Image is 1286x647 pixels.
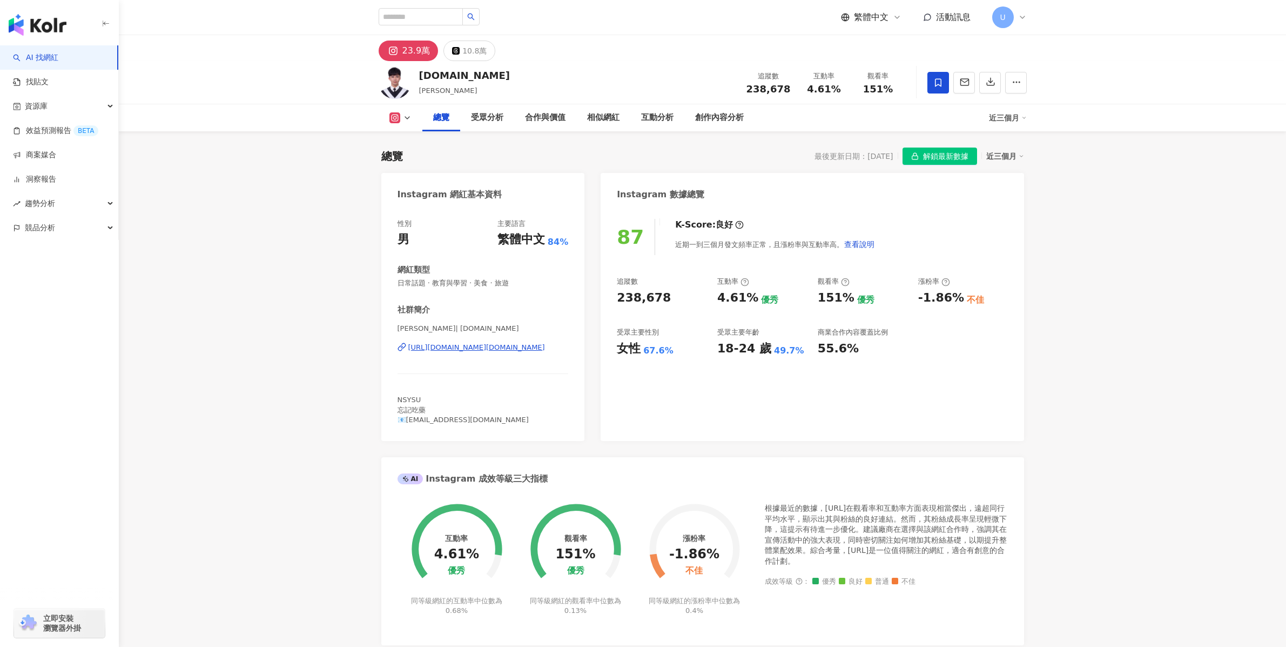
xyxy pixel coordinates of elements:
button: 23.9萬 [379,41,439,61]
div: 近三個月 [989,109,1027,126]
div: 互動分析 [641,111,674,124]
div: 最後更新日期：[DATE] [814,152,893,161]
img: logo [9,14,66,36]
div: Instagram 網紅基本資料 [398,189,502,201]
div: 不佳 [685,566,703,576]
div: 151% [555,547,595,562]
span: 繁體中文 [854,11,888,23]
div: [DOMAIN_NAME] [419,69,510,82]
div: 互動率 [445,534,468,543]
a: chrome extension立即安裝 瀏覽器外掛 [14,609,105,638]
span: 普通 [865,578,889,586]
div: 優秀 [448,566,465,576]
div: 55.6% [818,341,859,357]
div: 受眾主要性別 [617,328,659,337]
div: 良好 [716,219,733,231]
div: 4.61% [434,547,479,562]
div: 151% [818,290,854,306]
div: K-Score : [675,219,744,231]
div: 繁體中文 [497,231,545,248]
span: 良好 [839,578,863,586]
a: 效益預測報告BETA [13,125,98,136]
div: Instagram 成效等級三大指標 [398,473,548,485]
div: 總覽 [433,111,449,124]
img: chrome extension [17,615,38,632]
button: 10.8萬 [443,41,495,61]
div: 相似網紅 [587,111,620,124]
div: 18-24 歲 [717,341,771,357]
div: 女性 [617,341,641,357]
div: 同等級網紅的互動率中位數為 [409,596,504,616]
div: 23.9萬 [402,43,430,58]
span: 查看說明 [844,240,874,249]
div: 受眾主要年齡 [717,328,759,337]
div: 優秀 [761,294,778,306]
span: 0.13% [564,606,587,615]
a: [URL][DOMAIN_NAME][DOMAIN_NAME] [398,343,569,352]
div: 漲粉率 [683,534,705,543]
div: 67.6% [643,345,674,357]
div: 根據最近的數據，[URL]在觀看率和互動率方面表現相當傑出，遠超同行平均水平，顯示出其與粉絲的良好連結。然而，其粉絲成長率呈現輕微下降，這提示有待進一步優化。建議廠商在選擇與該網紅合作時，強調其... [765,503,1008,567]
span: 趨勢分析 [25,191,55,216]
button: 查看說明 [844,234,875,255]
div: 總覽 [381,149,403,164]
div: 互動率 [717,277,749,286]
div: 同等級網紅的觀看率中位數為 [528,596,623,616]
div: 49.7% [774,345,804,357]
div: 4.61% [717,290,758,306]
div: 創作內容分析 [695,111,744,124]
div: 社群簡介 [398,304,430,316]
span: 151% [863,84,893,95]
div: 238,678 [617,290,671,306]
div: -1.86% [918,290,964,306]
span: [PERSON_NAME]| [DOMAIN_NAME] [398,324,569,333]
div: 追蹤數 [617,277,638,286]
div: 觀看率 [858,71,899,82]
div: -1.86% [669,547,719,562]
div: 追蹤數 [746,71,791,82]
span: rise [13,200,21,208]
div: 優秀 [567,566,584,576]
div: 主要語言 [497,219,526,229]
span: 238,678 [746,83,791,95]
div: 性別 [398,219,412,229]
div: 漲粉率 [918,277,950,286]
div: 商業合作內容覆蓋比例 [818,328,888,337]
span: 日常話題 · 教育與學習 · 美食 · 旅遊 [398,278,569,288]
div: 同等級網紅的漲粉率中位數為 [647,596,742,616]
span: [PERSON_NAME] [419,86,477,95]
span: 84% [548,236,568,248]
span: search [467,13,475,21]
a: 洞察報告 [13,174,56,185]
span: 立即安裝 瀏覽器外掛 [43,613,81,633]
div: AI [398,473,423,484]
div: Instagram 數據總覽 [617,189,704,201]
div: 網紅類型 [398,264,430,276]
div: 10.8萬 [462,43,487,58]
div: 不佳 [967,294,984,306]
span: 資源庫 [25,94,48,118]
div: 受眾分析 [471,111,503,124]
div: 成效等級 ： [765,578,1008,586]
div: 87 [617,226,644,248]
span: 0.4% [685,606,703,615]
div: 男 [398,231,409,248]
span: 不佳 [892,578,915,586]
div: 近三個月 [986,149,1024,163]
div: 觀看率 [818,277,850,286]
span: 4.61% [807,84,840,95]
span: 解鎖最新數據 [923,148,968,165]
a: 找貼文 [13,77,49,88]
button: 解鎖最新數據 [903,148,977,165]
div: 近期一到三個月發文頻率正常，且漲粉率與互動率高。 [675,234,875,255]
a: searchAI 找網紅 [13,52,58,63]
span: 0.68% [446,606,468,615]
span: 競品分析 [25,216,55,240]
span: 活動訊息 [936,12,971,22]
div: 觀看率 [564,534,587,543]
div: 互動率 [804,71,845,82]
div: 優秀 [857,294,874,306]
a: 商案媒合 [13,150,56,161]
span: U [1000,11,1005,23]
div: [URL][DOMAIN_NAME][DOMAIN_NAME] [408,343,545,352]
